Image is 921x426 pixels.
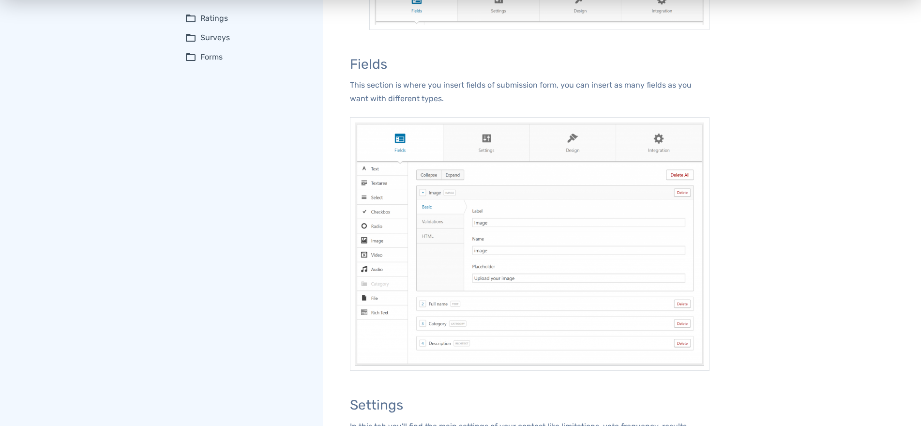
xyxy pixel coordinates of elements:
[350,78,710,106] p: This section is where you insert fields of submission form, you can insert as many fields as you ...
[185,51,196,63] span: folder_open
[350,57,710,72] h3: Fields
[185,32,196,44] span: folder_open
[185,32,309,44] summary: folder_openSurveys
[350,398,710,413] h3: Settings
[185,13,196,24] span: folder_open
[185,51,309,63] summary: folder_openForms
[185,13,309,24] summary: folder_openRatings
[350,117,710,371] img: Fields tab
